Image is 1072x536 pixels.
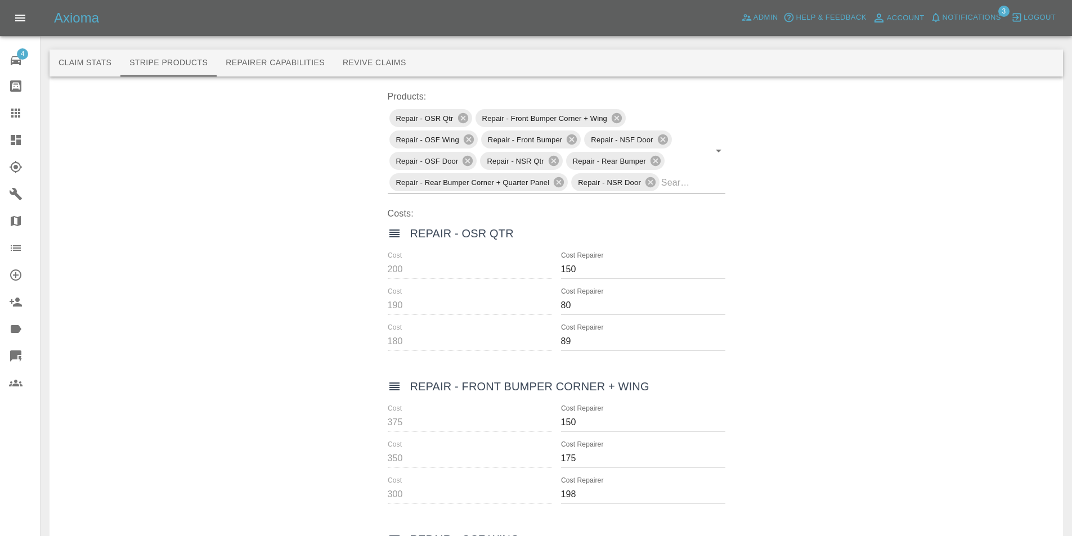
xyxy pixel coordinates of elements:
[389,109,472,127] div: Repair - OSR Qtr
[50,49,120,76] button: Claim Stats
[481,133,569,146] span: Repair - Front Bumper
[389,133,466,146] span: Repair - OSF Wing
[476,109,626,127] div: Repair - Front Bumper Corner + Wing
[561,404,603,413] label: Cost Repairer
[738,9,781,26] a: Admin
[389,176,557,189] span: Repair - Rear Bumper Corner + Quarter Panel
[561,440,603,449] label: Cost Repairer
[388,251,402,260] label: Cost
[388,287,402,296] label: Cost
[388,207,725,220] label: Costs:
[481,130,581,148] div: Repair - Front Bumper
[389,155,465,168] span: Repair - OSF Door
[584,130,671,148] div: Repair - NSF Door
[7,4,34,31] button: Open drawer
[998,6,1010,17] span: 3
[781,9,869,26] button: Help & Feedback
[388,440,402,449] label: Cost
[584,133,660,146] span: Repair - NSF Door
[753,11,778,24] span: Admin
[388,404,402,413] label: Cost
[571,173,660,191] div: Repair - NSR Door
[388,90,725,103] label: Products:
[388,476,402,485] label: Cost
[1008,9,1058,26] button: Logout
[388,323,402,332] label: Cost
[796,11,866,24] span: Help & Feedback
[389,130,478,148] div: Repair - OSF Wing
[661,174,694,191] input: Search product
[217,49,334,76] button: Repairer Capabilities
[927,9,1004,26] button: Notifications
[561,476,603,485] label: Cost Repairer
[566,155,653,168] span: Repair - Rear Bumper
[480,155,550,168] span: Repair - NSR Qtr
[17,48,28,60] span: 4
[410,377,649,395] h6: Repair - Front Bumper Corner + Wing
[561,287,603,296] label: Cost Repairer
[943,11,1001,24] span: Notifications
[566,152,665,170] div: Repair - Rear Bumper
[476,112,614,125] span: Repair - Front Bumper Corner + Wing
[480,152,562,170] div: Repair - NSR Qtr
[334,49,415,76] button: Revive Claims
[410,224,514,242] h6: Repair - OSR Qtr
[389,173,568,191] div: Repair - Rear Bumper Corner + Quarter Panel
[120,49,217,76] button: Stripe Products
[887,12,925,25] span: Account
[869,9,927,27] a: Account
[1024,11,1056,24] span: Logout
[561,323,603,332] label: Cost Repairer
[571,176,648,189] span: Repair - NSR Door
[389,152,477,170] div: Repair - OSF Door
[561,251,603,260] label: Cost Repairer
[389,112,460,125] span: Repair - OSR Qtr
[711,143,726,159] button: Open
[54,9,99,27] h5: Axioma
